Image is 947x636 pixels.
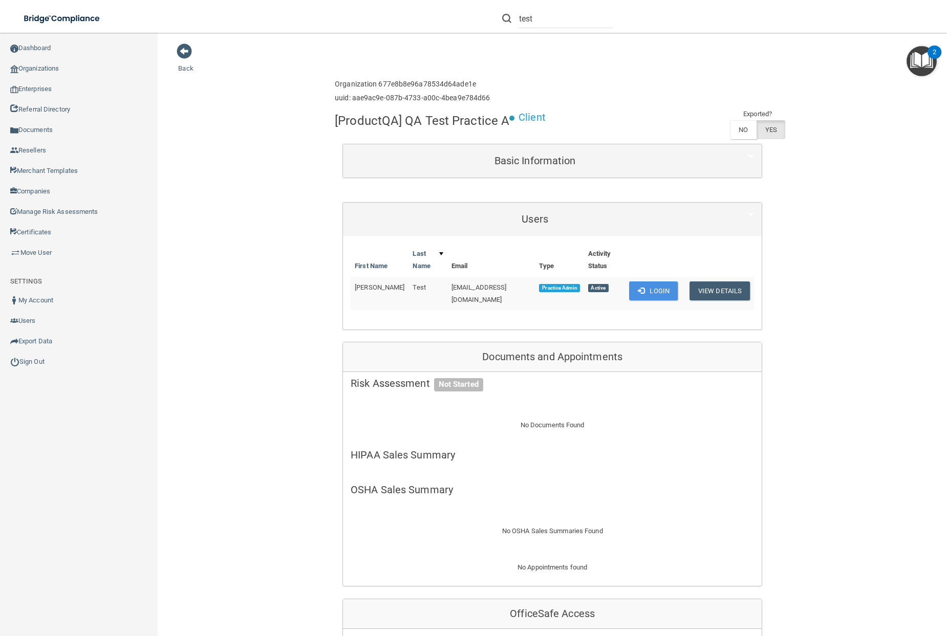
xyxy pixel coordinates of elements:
button: View Details [690,281,750,300]
div: No Appointments found [343,561,762,586]
div: No Documents Found [343,407,762,444]
img: briefcase.64adab9b.png [10,248,20,258]
input: Search [519,9,613,28]
div: 2 [933,52,936,65]
h5: Risk Assessment [351,378,754,389]
h6: uuid: aae9ac9e-087b-4733-a00c-4bea9e784d66 [335,94,490,102]
img: ic_reseller.de258add.png [10,146,18,155]
h5: Basic Information [351,155,719,166]
td: Exported? [730,108,785,120]
img: icon-users.e205127d.png [10,317,18,325]
img: enterprise.0d942306.png [10,86,18,93]
span: [PERSON_NAME] [355,283,404,291]
div: OfficeSafe Access [343,599,762,629]
span: Test [413,283,425,291]
label: SETTINGS [10,275,42,288]
span: [EMAIL_ADDRESS][DOMAIN_NAME] [451,283,507,303]
div: Documents and Appointments [343,342,762,372]
th: Email [447,244,535,277]
label: YES [757,120,785,139]
div: No OSHA Sales Summaries Found [343,513,762,550]
span: Practice Admin [539,284,579,292]
a: Back [178,52,193,72]
img: organization-icon.f8decf85.png [10,65,18,73]
p: Client [519,108,546,127]
h5: HIPAA Sales Summary [351,449,754,460]
img: ic_dashboard_dark.d01f4a41.png [10,45,18,53]
a: Users [351,208,754,231]
h5: OSHA Sales Summary [351,484,754,495]
a: First Name [355,260,388,272]
img: bridge_compliance_login_screen.278c3ca4.svg [15,8,110,29]
th: Activity Status [584,244,626,277]
label: NO [730,120,756,139]
img: icon-documents.8dae5593.png [10,126,18,135]
h5: Users [351,213,719,225]
span: Active [588,284,609,292]
img: ic_user_dark.df1a06c3.png [10,296,18,304]
img: icon-export.b9366987.png [10,337,18,345]
button: Open Resource Center, 2 new notifications [907,46,937,76]
button: Login [629,281,678,300]
h6: Organization 677e8b8e96a78534d64ade1e [335,80,490,88]
a: Basic Information [351,149,754,172]
img: ic-search.3b580494.png [502,14,511,23]
a: Last Name [413,248,443,272]
img: ic_power_dark.7ecde6b1.png [10,357,19,366]
h4: [ProductQA] QA Test Practice A [335,114,509,127]
span: Not Started [434,378,483,391]
th: Type [535,244,584,277]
